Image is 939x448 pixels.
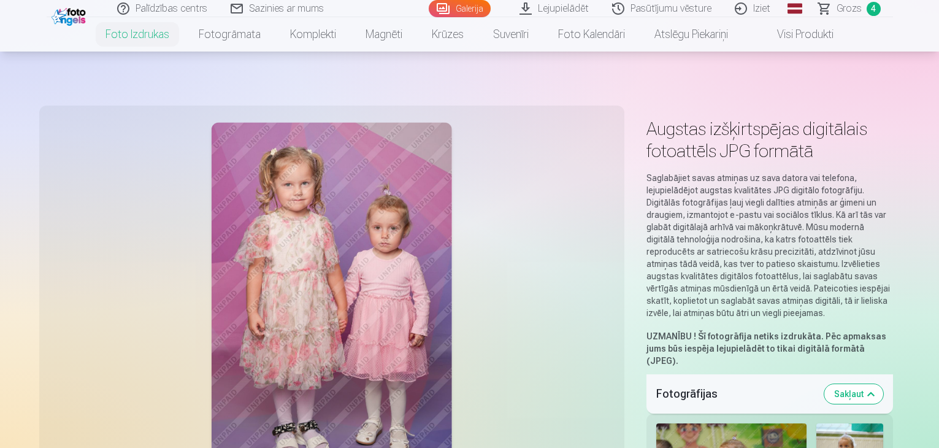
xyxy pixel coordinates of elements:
button: Sakļaut [824,384,883,404]
a: Komplekti [275,17,351,52]
span: 4 [867,2,881,16]
a: Foto izdrukas [91,17,184,52]
a: Suvenīri [478,17,543,52]
h5: Fotogrāfijas [656,385,814,403]
strong: UZMANĪBU ! [646,331,696,341]
strong: Šī fotogrāfija netiks izdrukāta. Pēc apmaksas jums būs iespēja lejupielādēt to tikai digitālā for... [646,331,886,366]
h1: Augstas izšķirtspējas digitālais fotoattēls JPG formātā [646,118,893,162]
a: Atslēgu piekariņi [640,17,743,52]
img: /fa1 [52,5,89,26]
a: Krūzes [417,17,478,52]
a: Fotogrāmata [184,17,275,52]
span: Grozs [837,1,862,16]
a: Foto kalendāri [543,17,640,52]
a: Magnēti [351,17,417,52]
a: Visi produkti [743,17,848,52]
p: Saglabājiet savas atmiņas uz sava datora vai telefona, lejupielādējot augstas kvalitātes JPG digi... [646,172,893,319]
